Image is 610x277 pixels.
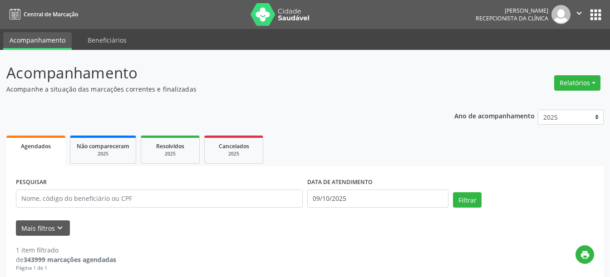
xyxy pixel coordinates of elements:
[551,5,571,24] img: img
[148,151,193,157] div: 2025
[6,7,78,22] a: Central de Marcação
[16,264,116,272] div: Página 1 de 1
[453,192,482,208] button: Filtrar
[307,190,448,208] input: Selecione um intervalo
[3,32,72,50] a: Acompanhamento
[576,245,594,264] button: print
[211,151,256,157] div: 2025
[16,175,47,190] label: PESQUISAR
[588,7,604,23] button: apps
[21,142,51,150] span: Agendados
[476,15,548,22] span: Recepcionista da clínica
[81,32,133,48] a: Beneficiários
[574,8,584,18] i: 
[77,142,129,150] span: Não compareceram
[16,255,116,264] div: de
[6,84,424,94] p: Acompanhe a situação das marcações correntes e finalizadas
[580,250,590,260] i: print
[16,245,116,255] div: 1 item filtrado
[307,175,373,190] label: DATA DE ATENDIMENTO
[16,190,303,208] input: Nome, código do beneficiário ou CPF
[554,75,600,91] button: Relatórios
[571,5,588,24] button: 
[16,220,70,236] button: Mais filtroskeyboard_arrow_down
[219,142,249,150] span: Cancelados
[24,10,78,18] span: Central de Marcação
[6,62,424,84] p: Acompanhamento
[454,110,535,121] p: Ano de acompanhamento
[476,7,548,15] div: [PERSON_NAME]
[77,151,129,157] div: 2025
[55,223,65,233] i: keyboard_arrow_down
[156,142,184,150] span: Resolvidos
[24,255,116,264] strong: 343999 marcações agendadas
